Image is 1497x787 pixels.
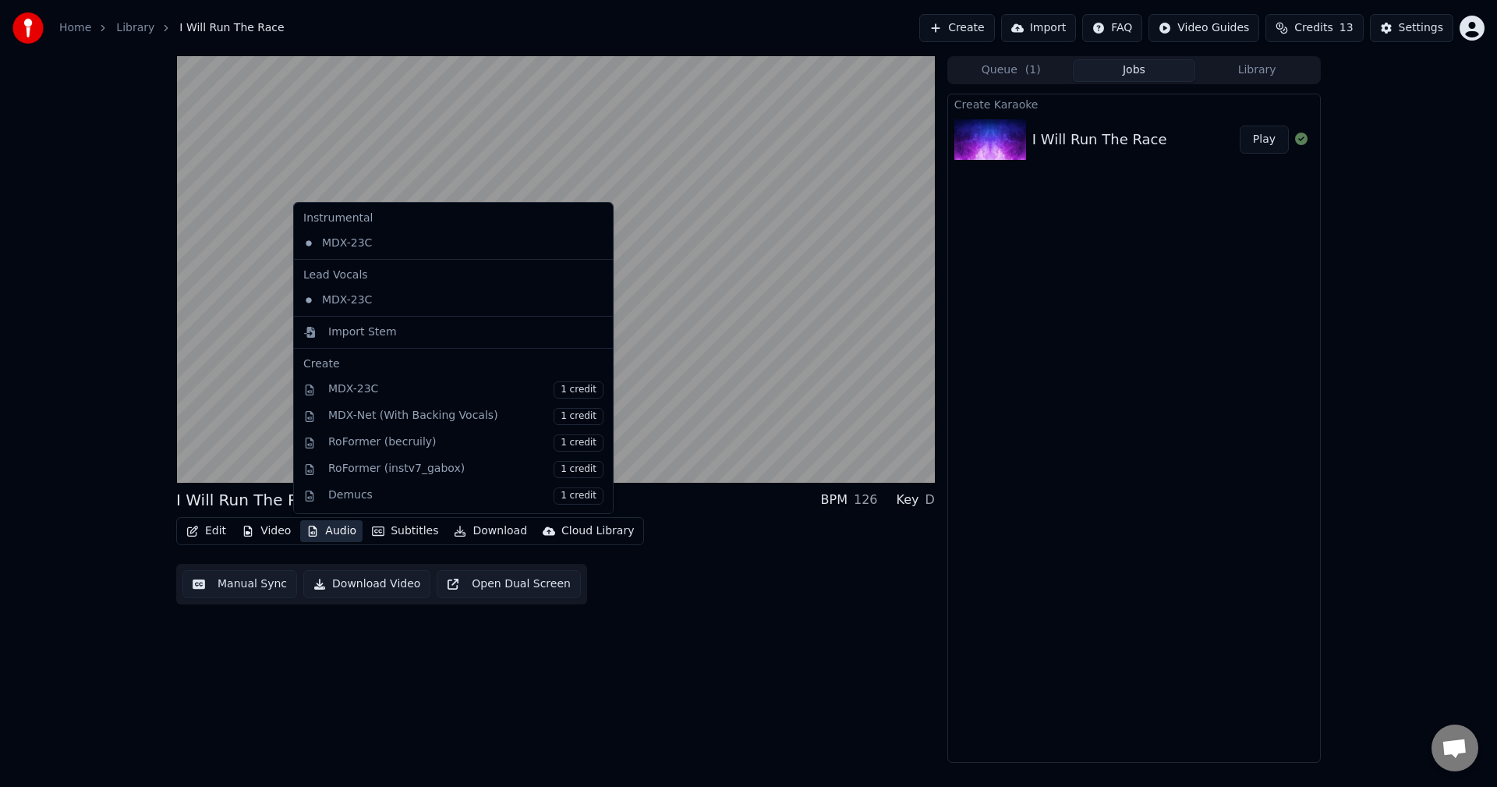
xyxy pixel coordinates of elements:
div: MDX-Net (With Backing Vocals) [328,408,603,425]
button: Play [1240,126,1289,154]
button: Download Video [303,570,430,598]
button: Open Dual Screen [437,570,581,598]
button: Credits13 [1265,14,1363,42]
button: Create [919,14,995,42]
a: Home [59,20,91,36]
div: 126 [854,491,878,509]
div: Key [897,491,919,509]
button: Import [1001,14,1076,42]
span: 13 [1340,20,1354,36]
div: Lead Vocals [297,263,610,288]
div: MDX-23C [297,288,586,313]
div: BPM [821,491,848,509]
span: Credits [1294,20,1332,36]
div: I Will Run The Race [176,489,326,511]
div: MDX-23C [328,381,603,399]
div: Import Stem [328,324,397,340]
span: 1 credit [554,434,603,452]
div: Instrumental [297,206,610,231]
div: Cloud Library [561,523,634,539]
button: Queue [950,59,1073,82]
div: MDX-23C [297,231,586,256]
div: RoFormer (becruily) [328,434,603,452]
button: Video Guides [1148,14,1259,42]
div: Demucs [328,487,603,505]
div: I Will Run The Race [1032,129,1167,151]
div: Create Karaoke [948,94,1320,113]
span: ( 1 ) [1025,62,1041,78]
div: D [925,491,935,509]
a: Library [116,20,154,36]
span: 1 credit [554,487,603,505]
div: Settings [1399,20,1443,36]
div: Open chat [1432,725,1478,771]
div: RoFormer (instv7_gabox) [328,461,603,478]
button: Manual Sync [182,570,297,598]
button: Jobs [1073,59,1196,82]
button: Subtitles [366,520,444,542]
span: 1 credit [554,408,603,425]
div: Create [303,356,603,372]
span: I Will Run The Race [179,20,284,36]
img: youka [12,12,44,44]
span: 1 credit [554,461,603,478]
button: Video [235,520,297,542]
button: Audio [300,520,363,542]
button: Settings [1370,14,1453,42]
button: Edit [180,520,232,542]
button: FAQ [1082,14,1142,42]
button: Library [1195,59,1318,82]
span: 1 credit [554,381,603,399]
nav: breadcrumb [59,20,285,36]
button: Download [448,520,533,542]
